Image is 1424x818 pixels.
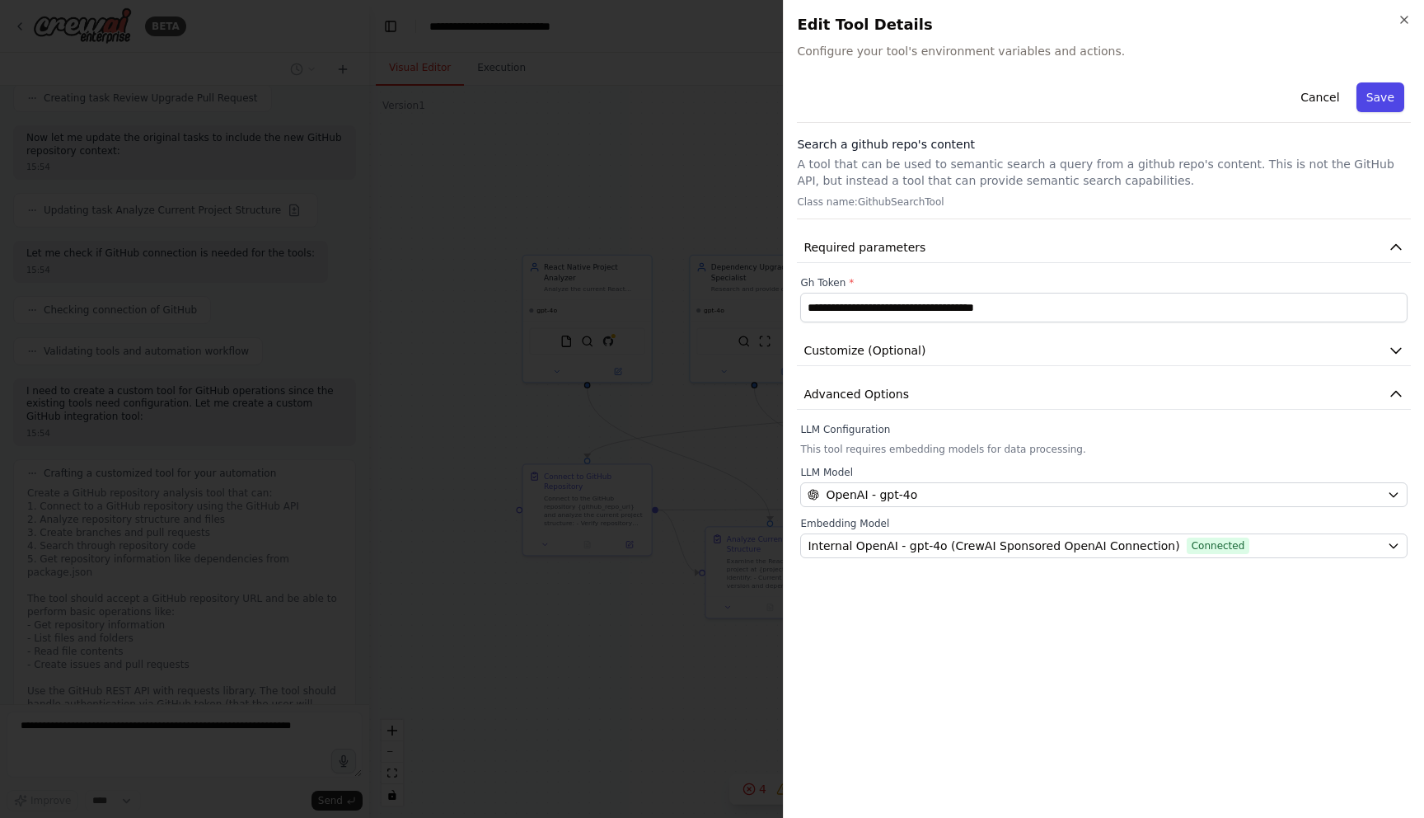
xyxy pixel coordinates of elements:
[803,342,925,359] span: Customize (Optional)
[800,443,1408,456] p: This tool requires embedding models for data processing.
[1356,82,1404,112] button: Save
[1290,82,1349,112] button: Cancel
[800,517,1408,530] label: Embedding Model
[797,156,1411,189] p: A tool that can be used to semantic search a query from a github repo's content. This is not the ...
[797,195,1411,209] p: Class name: GithubSearchTool
[797,43,1411,59] span: Configure your tool's environment variables and actions.
[826,487,917,503] span: OpenAI - gpt-4o
[808,538,1179,554] span: Internal OpenAI - gpt-4o (CrewAI Sponsored OpenAI Connection)
[797,136,1411,153] h3: Search a github repo's content
[800,534,1408,558] button: Internal OpenAI - gpt-4o (CrewAI Sponsored OpenAI Connection)Connected
[797,379,1411,410] button: Advanced Options
[800,482,1408,507] button: OpenAI - gpt-4o
[797,13,1411,36] h2: Edit Tool Details
[797,336,1411,366] button: Customize (Optional)
[803,386,909,402] span: Advanced Options
[803,239,925,256] span: Required parameters
[800,276,1408,289] label: Gh Token
[797,233,1411,263] button: Required parameters
[800,423,1408,436] label: LLM Configuration
[800,466,1408,479] label: LLM Model
[1187,538,1250,554] span: Connected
